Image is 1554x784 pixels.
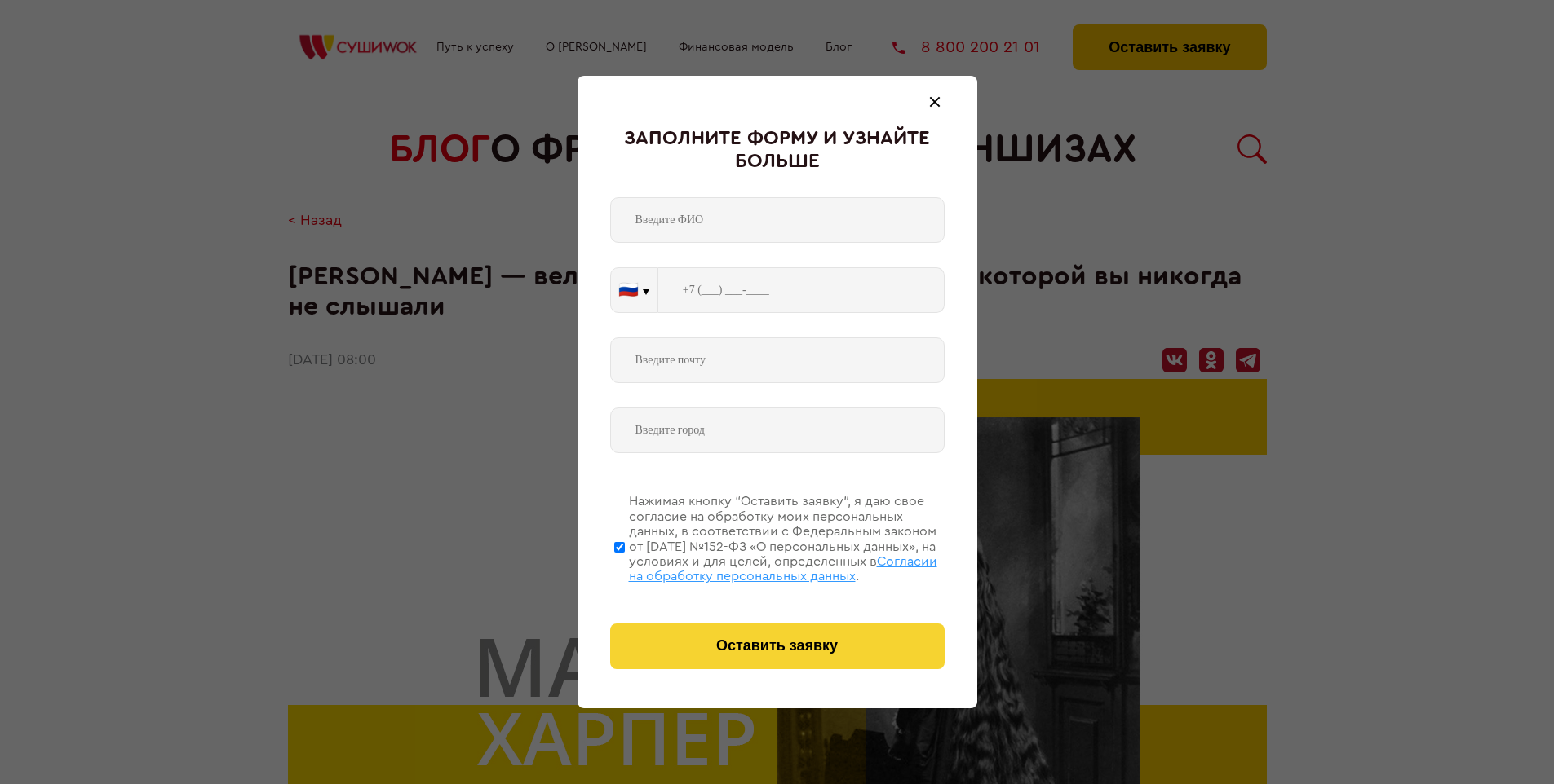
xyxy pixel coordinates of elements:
[610,623,945,669] button: Оставить заявку
[610,128,945,173] div: Заполните форму и узнайте больше
[629,555,937,583] span: Согласии на обработку персональных данных
[610,197,945,243] input: Введите ФИО
[610,407,945,453] input: Введите город
[611,268,657,312] button: 🇷🇺
[658,267,945,313] input: +7 (___) ___-____
[629,494,945,584] div: Нажимая кнопку “Оставить заявку”, я даю свое согласие на обработку моих персональных данных, в со...
[610,337,945,383] input: Введите почту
